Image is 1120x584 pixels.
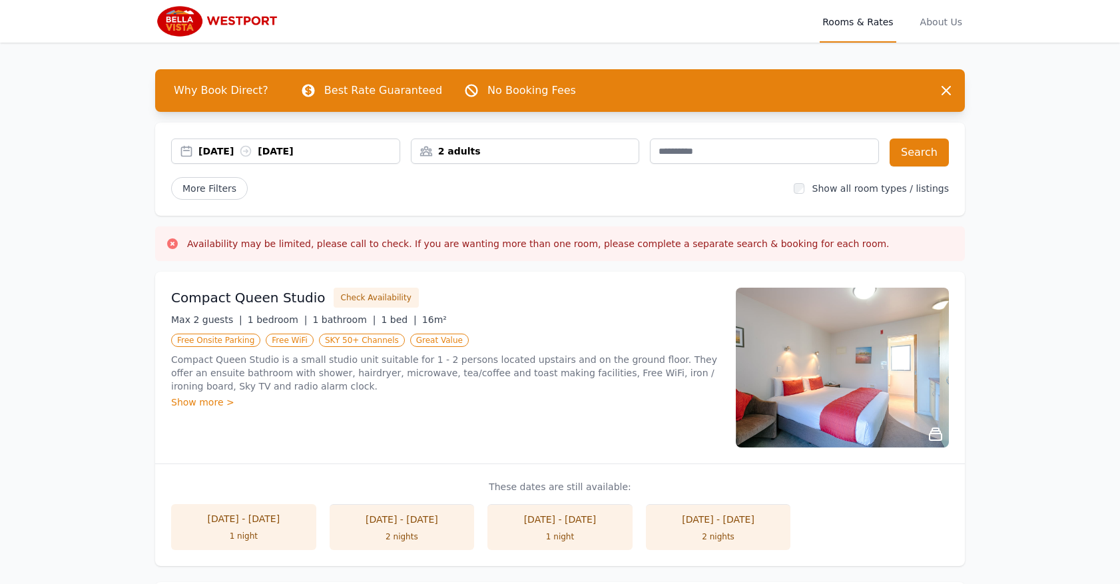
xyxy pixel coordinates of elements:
div: [DATE] - [DATE] [659,513,778,526]
div: 1 night [184,531,303,541]
h3: Availability may be limited, please call to check. If you are wanting more than one room, please ... [187,237,890,250]
span: Free WiFi [266,334,314,347]
span: 1 bed | [381,314,416,325]
p: Best Rate Guaranteed [324,83,442,99]
div: [DATE] - [DATE] [184,512,303,525]
span: Free Onsite Parking [171,334,260,347]
div: 1 night [501,531,619,542]
h3: Compact Queen Studio [171,288,326,307]
div: [DATE] [DATE] [198,145,400,158]
span: 16m² [422,314,447,325]
div: 2 adults [412,145,639,158]
p: Compact Queen Studio is a small studio unit suitable for 1 - 2 persons located upstairs and on th... [171,353,720,393]
button: Search [890,139,949,166]
button: Check Availability [334,288,419,308]
p: These dates are still available: [171,480,949,493]
div: Show more > [171,396,720,409]
span: 1 bedroom | [248,314,308,325]
span: More Filters [171,177,248,200]
div: [DATE] - [DATE] [343,513,461,526]
label: Show all room types / listings [812,183,949,194]
div: 2 nights [659,531,778,542]
p: No Booking Fees [487,83,576,99]
span: 1 bathroom | [312,314,376,325]
span: Why Book Direct? [163,77,279,104]
span: Great Value [410,334,469,347]
span: Max 2 guests | [171,314,242,325]
span: SKY 50+ Channels [319,334,405,347]
div: 2 nights [343,531,461,542]
img: Bella Vista Westport [155,5,284,37]
div: [DATE] - [DATE] [501,513,619,526]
